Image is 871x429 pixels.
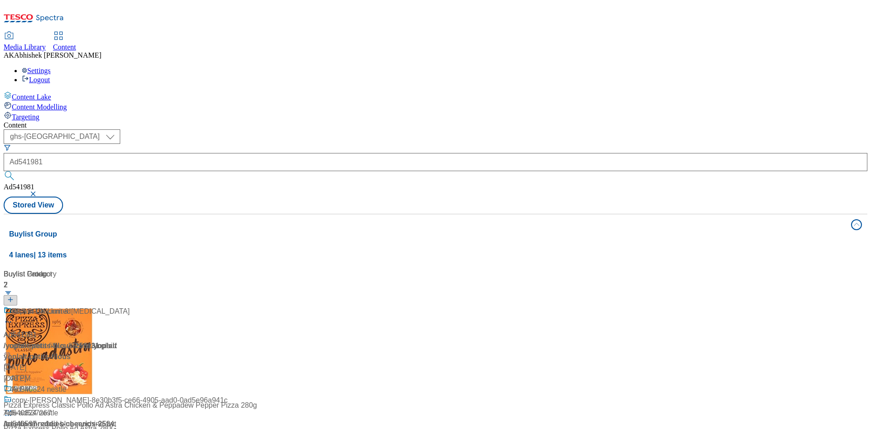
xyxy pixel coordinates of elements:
a: Content Lake [4,91,867,101]
a: Media Library [4,32,46,51]
button: Buylist Group4 lanes| 13 items [4,214,867,265]
div: Ad540824 nestle [12,384,66,395]
span: Targeting [12,113,39,121]
h4: Buylist Group [9,229,846,240]
span: Content Modelling [12,103,67,111]
div: Ad541981 [4,330,37,340]
span: Abhishek [PERSON_NAME] [14,51,101,59]
div: Buylist Group [4,269,130,280]
a: Targeting [4,111,867,121]
div: 2 [4,280,130,291]
button: Stored View [4,197,63,214]
span: AK [4,51,14,59]
span: / yoplait-petits-filous-25tw31 [4,342,99,350]
span: Content Lake [12,93,51,101]
span: Ad541981 [4,183,34,191]
span: 4 lanes | 13 items [9,251,67,259]
div: 7:48 PM [4,373,130,384]
a: Settings [22,67,51,74]
div: Ad540824 nestle [4,408,58,419]
div: Rich in Calcium & [MEDICAL_DATA] [12,306,130,317]
div: [DATE] [4,362,130,373]
a: Content [53,32,76,51]
span: Content [53,43,76,51]
a: Content Modelling [4,101,867,111]
a: Logout [22,76,50,84]
svg: Search Filters [4,144,11,151]
div: Content [4,121,867,129]
div: copy-[PERSON_NAME]-8e30b3f5-ce66-4905-aad0-0ad5e96a941c [12,395,228,406]
span: Media Library [4,43,46,51]
input: Search [4,153,867,171]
